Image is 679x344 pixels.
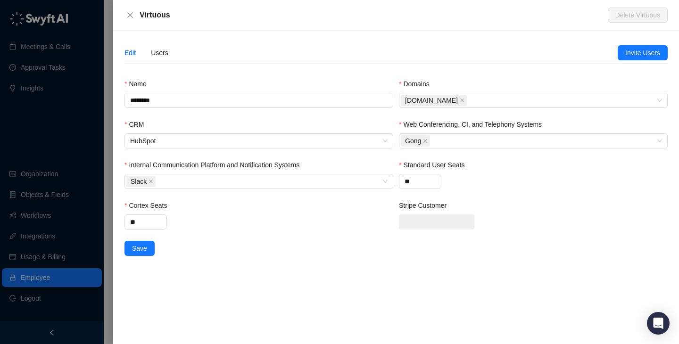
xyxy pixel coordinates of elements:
[399,174,441,188] input: Standard User Seats
[647,312,670,335] div: Open Intercom Messenger
[405,95,458,106] span: [DOMAIN_NAME]
[618,45,668,60] button: Invite Users
[124,119,150,130] label: CRM
[126,11,134,19] span: close
[131,176,147,187] span: Slack
[124,48,136,58] div: Edit
[423,139,428,143] span: close
[130,134,388,148] span: HubSpot
[608,8,668,23] button: Delete Virtuous
[432,138,434,145] input: Web Conferencing, CI, and Telephony Systems
[157,178,159,185] input: Internal Communication Platform and Notification Systems
[132,243,147,254] span: Save
[124,79,153,89] label: Name
[149,179,153,184] span: close
[469,97,471,104] input: Domains
[401,95,467,106] span: virtuous.org
[140,9,608,21] div: Virtuous
[460,98,464,103] span: close
[399,79,436,89] label: Domains
[124,241,155,256] button: Save
[124,200,174,211] label: Cortex Seats
[399,119,548,130] label: Web Conferencing, CI, and Telephony Systems
[124,9,136,21] button: Close
[401,135,430,147] span: Gong
[399,160,471,170] label: Standard User Seats
[125,215,166,229] input: Cortex Seats
[151,48,168,58] div: Users
[399,200,453,211] label: Stripe Customer
[126,176,156,187] span: Slack
[124,160,306,170] label: Internal Communication Platform and Notification Systems
[405,136,421,146] span: Gong
[124,93,393,108] input: Name
[625,48,660,58] span: Invite Users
